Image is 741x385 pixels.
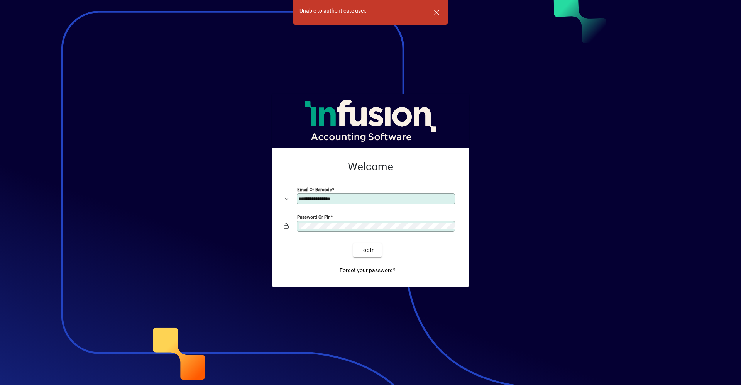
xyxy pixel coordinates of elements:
[353,243,381,257] button: Login
[340,266,396,275] span: Forgot your password?
[427,3,446,22] button: Dismiss
[337,263,399,277] a: Forgot your password?
[297,214,330,220] mat-label: Password or Pin
[284,160,457,173] h2: Welcome
[297,187,332,192] mat-label: Email or Barcode
[299,7,367,15] div: Unable to authenticate user.
[359,246,375,254] span: Login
